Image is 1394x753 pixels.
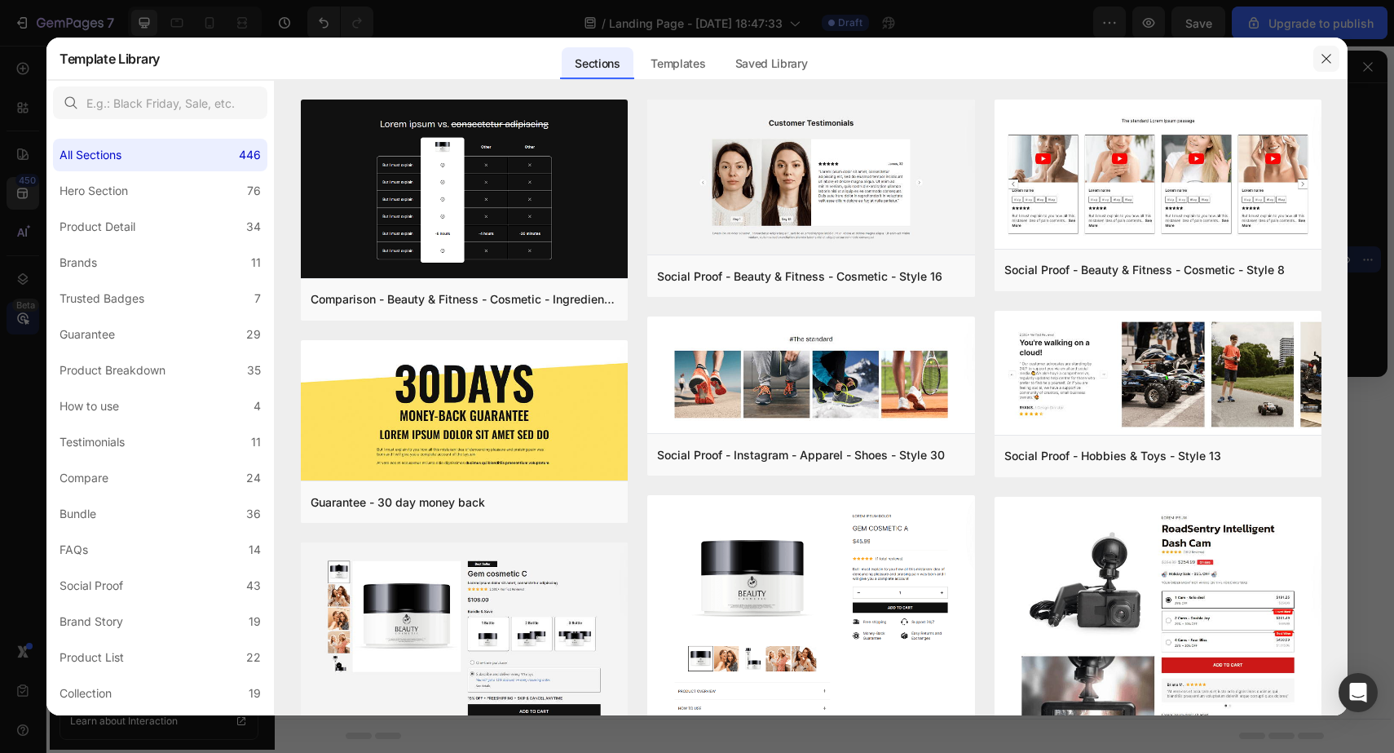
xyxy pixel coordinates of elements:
div: 22 [246,648,261,667]
div: Social Proof - Beauty & Fitness - Cosmetic - Style 8 [1004,260,1285,280]
div: 29 [246,325,261,344]
div: Product Detail [60,217,135,237]
div: Social Proof [60,576,123,596]
div: Guarantee [60,325,115,344]
div: Product List [60,648,124,667]
div: Testimonials [60,432,125,452]
div: 4 [254,396,261,416]
div: Brands [60,253,97,272]
div: 19 [249,684,261,703]
div: 11 [251,432,261,452]
div: 446 [239,145,261,165]
div: 35 [247,361,261,380]
div: 7 [254,289,261,308]
div: Sections [562,47,633,80]
div: Social Proof - Instagram - Apparel - Shoes - Style 30 [657,445,945,465]
div: Open Intercom Messenger [1339,673,1378,712]
div: Templates [637,47,718,80]
div: 19 [249,612,261,631]
div: 43 [246,576,261,596]
div: Comparison - Beauty & Fitness - Cosmetic - Ingredients - Style 19 [311,290,618,309]
div: Hero Section [60,181,128,201]
div: Social Proof - Beauty & Fitness - Cosmetic - Style 16 [657,267,942,286]
input: E.g.: Black Friday, Sale, etc. [53,86,267,119]
div: Social Proof - Hobbies & Toys - Style 13 [1004,446,1221,466]
img: sp30.png [647,317,974,436]
img: sp13.png [995,311,1321,438]
div: Saved Library [722,47,821,80]
div: 14 [249,540,261,560]
img: sp8.png [995,100,1321,252]
div: Bundle [60,504,96,524]
div: How to use [60,396,119,416]
div: Guarantee - 30 day money back [311,493,485,512]
div: 11 [251,253,261,272]
div: All Sections [60,145,121,165]
div: Product Breakdown [60,361,165,380]
img: sp16.png [647,100,974,258]
img: c19.png [301,100,628,281]
div: Brand Story [60,612,123,631]
div: Collection [60,684,112,703]
img: g30.png [301,340,628,484]
h2: Template Library [60,38,160,80]
div: Trusted Badges [60,289,144,308]
div: 36 [246,504,261,524]
div: 34 [246,217,261,237]
div: Compare [60,468,108,488]
div: FAQs [60,540,88,560]
div: 24 [246,468,261,488]
div: 76 [247,181,261,201]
